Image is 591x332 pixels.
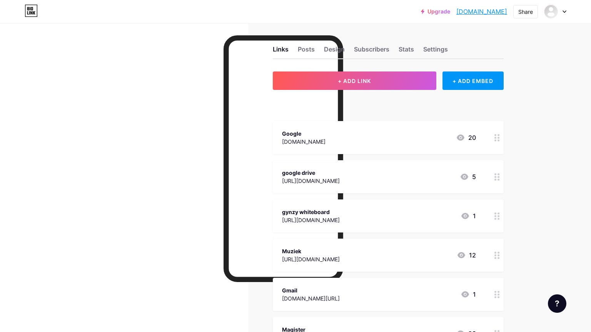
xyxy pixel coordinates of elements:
div: [URL][DOMAIN_NAME] [282,177,340,185]
div: 12 [457,251,476,260]
button: + ADD LINK [273,71,436,90]
div: google drive [282,169,340,177]
div: 5 [460,172,476,181]
div: + ADD EMBED [442,71,504,90]
div: Subscribers [354,45,389,58]
a: [DOMAIN_NAME] [456,7,507,16]
div: 1 [461,290,476,299]
div: 1 [461,211,476,221]
div: [URL][DOMAIN_NAME] [282,255,340,263]
div: [DOMAIN_NAME][URL] [282,294,340,302]
div: Share [518,8,533,16]
div: Posts [298,45,315,58]
div: [DOMAIN_NAME] [282,138,326,146]
div: Design [324,45,345,58]
div: Links [273,45,289,58]
div: Settings [423,45,448,58]
div: Muziek [282,247,340,255]
img: bowen81925 [544,4,558,19]
div: Stats [399,45,414,58]
span: + ADD LINK [338,78,371,84]
div: gynzy whiteboard [282,208,340,216]
a: Upgrade [421,8,450,15]
div: [URL][DOMAIN_NAME] [282,216,340,224]
div: Gmail [282,286,340,294]
div: Google [282,129,326,138]
div: 20 [456,133,476,142]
